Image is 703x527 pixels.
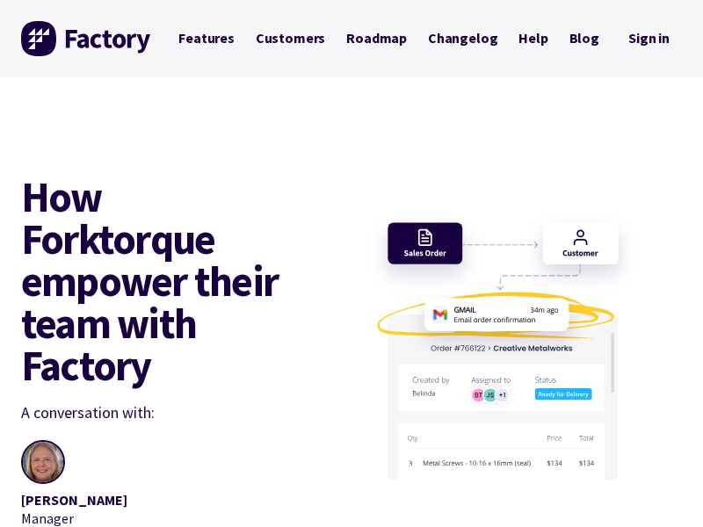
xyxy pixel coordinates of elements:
p: A conversation with: [21,401,286,426]
p: [PERSON_NAME] [21,491,286,509]
nav: Secondary Navigation [616,21,682,57]
img: Factory [21,21,153,56]
h1: How Forktorque empower their team with Factory [21,176,286,386]
a: Blog [559,22,610,54]
nav: Primary Navigation [168,22,610,54]
a: Features [168,22,245,54]
a: Sign in [616,21,682,57]
a: Changelog [417,22,508,54]
a: Roadmap [336,22,417,54]
a: Help [508,22,558,54]
a: Customers [245,22,336,54]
